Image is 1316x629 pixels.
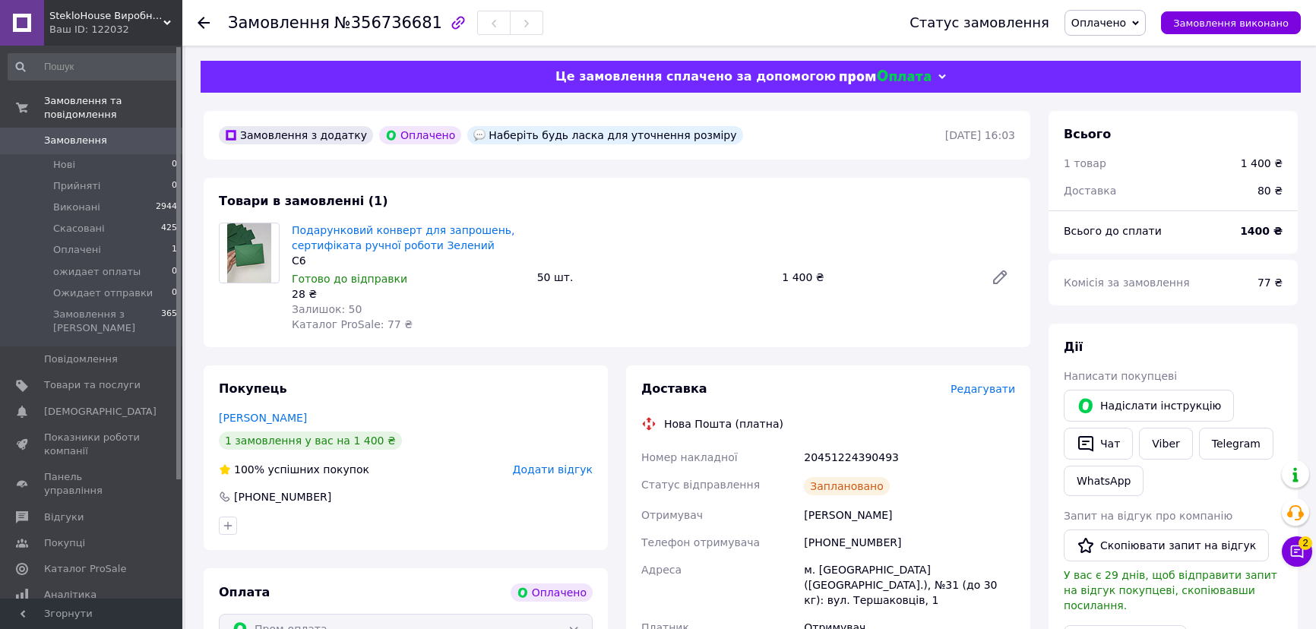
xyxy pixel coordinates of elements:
[801,529,1018,556] div: [PHONE_NUMBER]
[1064,466,1144,496] a: WhatsApp
[292,286,525,302] div: 28 ₴
[1199,428,1273,460] a: Telegram
[219,412,307,424] a: [PERSON_NAME]
[1139,428,1192,460] a: Viber
[641,479,760,491] span: Статус відправлення
[219,126,373,144] div: Замовлення з додатку
[945,129,1015,141] time: [DATE] 16:03
[1064,390,1234,422] button: Надіслати інструкцію
[53,201,100,214] span: Виконані
[44,134,107,147] span: Замовлення
[1064,185,1116,197] span: Доставка
[776,267,979,288] div: 1 400 ₴
[44,94,182,122] span: Замовлення та повідомлення
[292,224,515,251] a: Подарунковий конверт для запрошень, сертифіката ручної роботи Зелений
[44,510,84,524] span: Відгуки
[49,23,182,36] div: Ваш ID: 122032
[1064,225,1162,237] span: Всього до сплати
[379,126,461,144] div: Оплачено
[1064,370,1177,382] span: Написати покупцеві
[840,70,931,84] img: evopay logo
[1257,277,1283,289] span: 77 ₴
[1173,17,1289,29] span: Замовлення виконано
[292,303,362,315] span: Залишок: 50
[44,405,157,419] span: [DEMOGRAPHIC_DATA]
[44,352,118,366] span: Повідомлення
[1064,157,1106,169] span: 1 товар
[1064,510,1232,522] span: Запит на відгук про компанію
[219,585,270,599] span: Оплата
[172,265,177,279] span: 0
[219,381,287,396] span: Покупець
[641,564,682,576] span: Адреса
[641,536,760,548] span: Телефон отримувача
[219,431,402,450] div: 1 замовлення у вас на 1 400 ₴
[44,562,126,576] span: Каталог ProSale
[44,378,141,392] span: Товари та послуги
[473,129,486,141] img: :speech_balloon:
[292,253,525,268] div: С6
[233,489,333,504] div: [PHONE_NUMBER]
[161,308,177,335] span: 365
[292,318,413,330] span: Каталог ProSale: 77 ₴
[641,509,703,521] span: Отримувач
[228,14,330,32] span: Замовлення
[44,470,141,498] span: Панель управління
[513,463,593,476] span: Додати відгук
[951,383,1015,395] span: Редагувати
[44,588,96,602] span: Аналітика
[801,444,1018,471] div: 20451224390493
[531,267,777,288] div: 50 шт.
[660,416,787,431] div: Нова Пошта (платна)
[804,477,890,495] div: Заплановано
[467,126,742,144] div: Наберіть будь ласка для уточнення розміру
[1241,156,1283,171] div: 1 400 ₴
[1071,17,1126,29] span: Оплачено
[44,536,85,550] span: Покупці
[219,462,369,477] div: успішних покупок
[172,179,177,193] span: 0
[801,501,1018,529] div: [PERSON_NAME]
[44,431,141,458] span: Показники роботи компанії
[1064,340,1083,354] span: Дії
[53,222,105,235] span: Скасовані
[1064,428,1133,460] button: Чат
[53,265,141,279] span: ожидает оплаты
[161,222,177,235] span: 425
[53,179,100,193] span: Прийняті
[909,15,1049,30] div: Статус замовлення
[1299,536,1312,550] span: 2
[1064,529,1269,561] button: Скопіювати запит на відгук
[172,286,177,300] span: 0
[156,201,177,214] span: 2944
[1161,11,1301,34] button: Замовлення виконано
[1248,174,1292,207] div: 80 ₴
[49,9,163,23] span: StekloHouse Виробництво і продаж дзеркальної мозаїки
[219,194,388,208] span: Товари в замовленні (1)
[172,158,177,172] span: 0
[292,273,407,285] span: Готово до відправки
[1240,225,1283,237] b: 1400 ₴
[334,14,442,32] span: №356736681
[8,53,179,81] input: Пошук
[53,158,75,172] span: Нові
[172,243,177,257] span: 1
[1064,127,1111,141] span: Всього
[1064,569,1277,612] span: У вас є 29 днів, щоб відправити запит на відгук покупцеві, скопіювавши посилання.
[641,451,738,463] span: Номер накладної
[555,69,836,84] span: Це замовлення сплачено за допомогою
[234,463,264,476] span: 100%
[198,15,210,30] div: Повернутися назад
[53,286,153,300] span: Ожидает отправки
[227,223,272,283] img: Подарунковий конверт для запрошень, сертифіката ручної роботи Зелений
[985,262,1015,292] a: Редагувати
[641,381,707,396] span: Доставка
[1064,277,1190,289] span: Комісія за замовлення
[801,556,1018,614] div: м. [GEOGRAPHIC_DATA] ([GEOGRAPHIC_DATA].), №31 (до 30 кг): вул. Тершаковців, 1
[1282,536,1312,567] button: Чат з покупцем2
[53,243,101,257] span: Оплачені
[511,583,593,602] div: Оплачено
[53,308,161,335] span: Замовлення з [PERSON_NAME]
